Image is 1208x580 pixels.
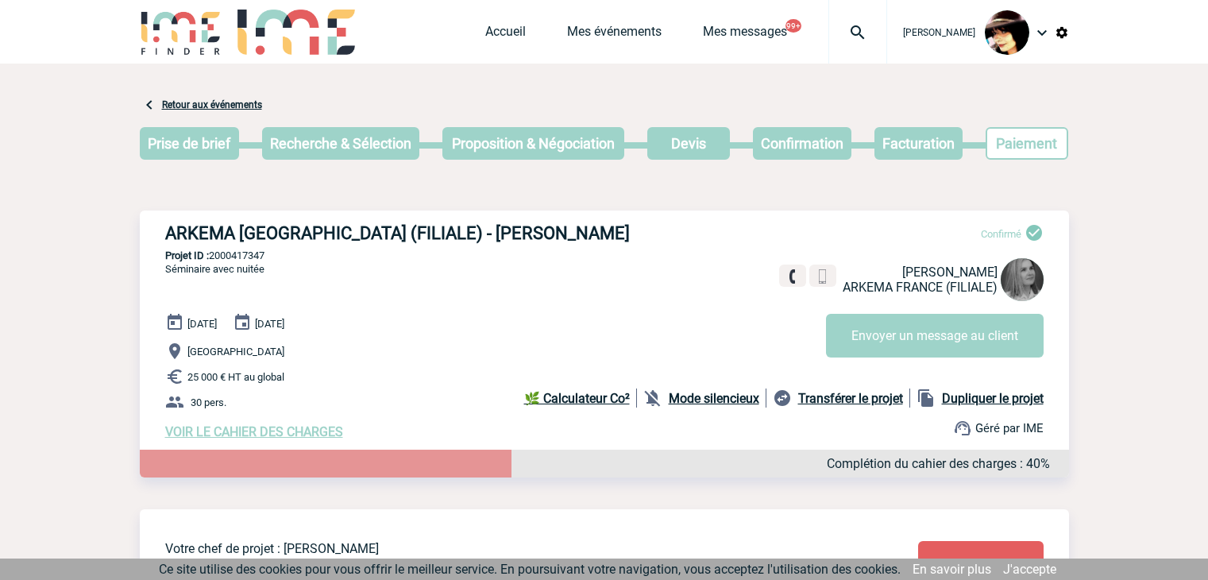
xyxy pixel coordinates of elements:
[826,314,1044,358] button: Envoyer un message au client
[165,424,343,439] a: VOIR LE CAHIER DES CHARGES
[798,391,903,406] b: Transférer le projet
[485,24,526,46] a: Accueil
[876,129,961,158] p: Facturation
[987,129,1067,158] p: Paiement
[843,280,998,295] span: ARKEMA FRANCE (FILIALE)
[187,346,284,358] span: [GEOGRAPHIC_DATA]
[1001,258,1044,301] img: 103618-0.JPG
[140,249,1069,261] p: 2000417347
[165,263,264,275] span: Séminaire avec nuitée
[255,318,284,330] span: [DATE]
[140,10,222,55] img: IME-Finder
[981,228,1021,240] span: Confirmé
[755,129,850,158] p: Confirmation
[162,99,262,110] a: Retour aux événements
[1003,562,1056,577] a: J'accepte
[165,249,209,261] b: Projet ID :
[785,269,800,284] img: fixe.png
[953,419,972,438] img: support.png
[165,541,824,556] p: Votre chef de projet : [PERSON_NAME]
[703,24,787,46] a: Mes messages
[942,391,1044,406] b: Dupliquer le projet
[524,391,630,406] b: 🌿 Calculateur Co²
[816,269,830,284] img: portable.png
[913,562,991,577] a: En savoir plus
[187,318,217,330] span: [DATE]
[902,265,998,280] span: [PERSON_NAME]
[187,371,284,383] span: 25 000 € HT au global
[524,389,637,408] a: 🌿 Calculateur Co²
[985,10,1029,55] img: 101023-0.jpg
[444,129,623,158] p: Proposition & Négociation
[165,223,642,243] h3: ARKEMA [GEOGRAPHIC_DATA] (FILIALE) - [PERSON_NAME]
[958,557,1004,572] span: Modifier
[903,27,975,38] span: [PERSON_NAME]
[159,562,901,577] span: Ce site utilise des cookies pour vous offrir le meilleur service. En poursuivant votre navigation...
[141,129,238,158] p: Prise de brief
[649,129,728,158] p: Devis
[191,396,226,408] span: 30 pers.
[785,19,801,33] button: 99+
[975,421,1044,435] span: Géré par IME
[567,24,662,46] a: Mes événements
[669,391,759,406] b: Mode silencieux
[917,389,936,408] img: file_copy-black-24dp.png
[264,129,418,158] p: Recherche & Sélection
